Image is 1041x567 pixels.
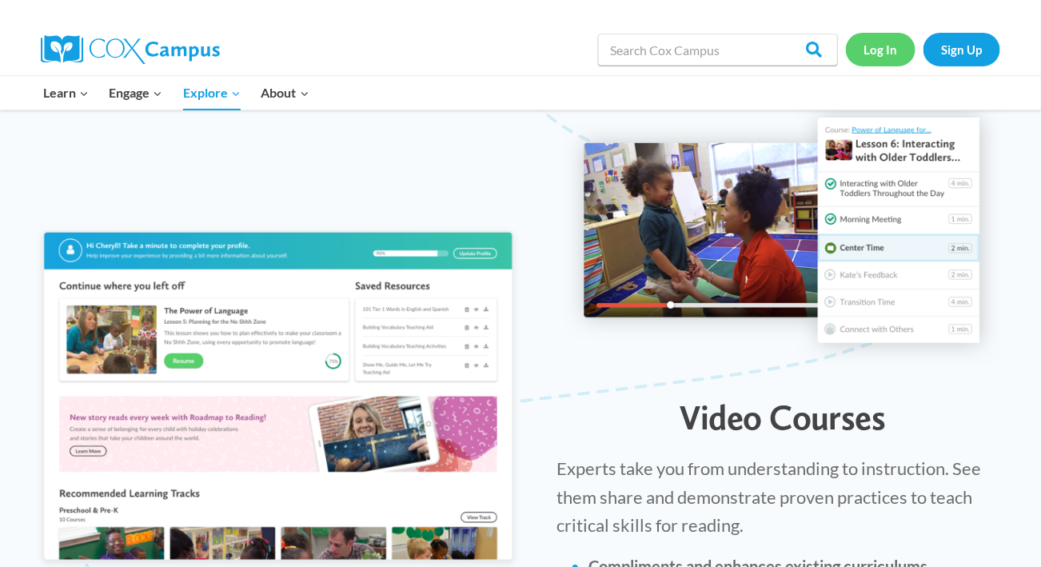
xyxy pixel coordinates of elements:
[846,33,915,66] a: Log In
[846,33,1000,66] nav: Secondary Navigation
[563,96,1003,365] img: course-video-preview
[33,76,99,110] button: Child menu of Learn
[99,76,173,110] button: Child menu of Engage
[33,76,319,110] nav: Primary Navigation
[251,76,320,110] button: Child menu of About
[680,397,886,438] span: Video Courses
[556,457,981,535] span: Experts take you from understanding to instruction. See them share and demonstrate proven practic...
[41,35,220,64] img: Cox Campus
[173,76,251,110] button: Child menu of Explore
[598,34,838,66] input: Search Cox Campus
[923,33,1000,66] a: Sign Up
